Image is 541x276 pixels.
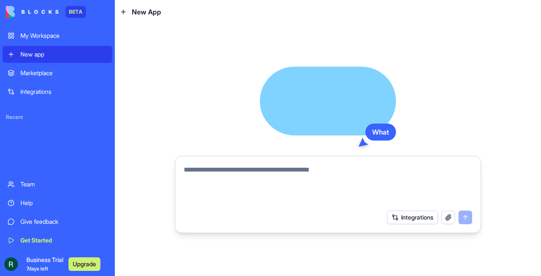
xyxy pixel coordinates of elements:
[3,232,112,249] a: Get Started
[26,256,63,273] span: Business Trial
[20,217,107,226] div: Give feedback
[20,50,107,59] div: New app
[20,236,107,245] div: Get Started
[20,69,107,77] div: Marketplace
[68,257,100,271] button: Upgrade
[6,6,59,18] img: logo
[387,211,438,224] button: Integrations
[65,6,86,18] div: BETA
[3,194,112,211] a: Help
[3,176,112,193] a: Team
[6,6,86,18] a: BETA
[3,27,112,44] a: My Workspace
[20,87,107,96] div: Integrations
[3,46,112,63] a: New app
[3,213,112,230] a: Give feedback
[4,257,18,271] img: ACg8ocLBUgbxluNSw1vQq6cJtGgw_d2RlZDFzftIACuqBmrbbeRO3w=s96-c
[3,65,112,82] a: Marketplace
[3,83,112,100] a: Integrations
[132,7,161,17] span: New App
[20,180,107,189] div: Team
[3,114,112,121] span: Recent
[20,199,107,207] div: Help
[365,124,396,141] div: What
[20,31,107,40] div: My Workspace
[26,265,48,272] span: 7 days left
